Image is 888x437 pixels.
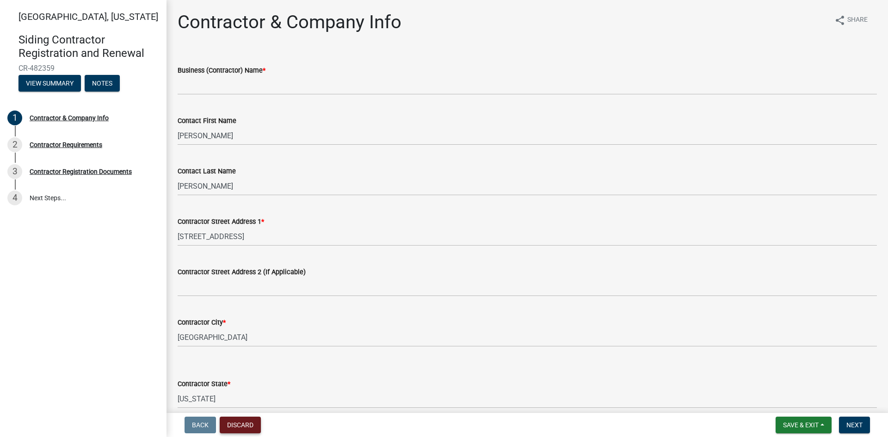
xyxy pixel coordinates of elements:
label: Contractor Street Address 1 [178,219,264,225]
label: Business (Contractor) Name [178,68,265,74]
button: shareShare [827,11,875,29]
label: Contractor State [178,381,230,388]
wm-modal-confirm: Notes [85,80,120,87]
span: Back [192,421,209,429]
button: Save & Exit [776,417,832,433]
div: Contractor Registration Documents [30,168,132,175]
div: 4 [7,191,22,205]
div: 2 [7,137,22,152]
h4: Siding Contractor Registration and Renewal [18,33,159,60]
div: 3 [7,164,22,179]
div: Contractor & Company Info [30,115,109,121]
i: share [834,15,845,26]
wm-modal-confirm: Summary [18,80,81,87]
label: Contractor City [178,320,226,326]
button: Notes [85,75,120,92]
button: Next [839,417,870,433]
div: 1 [7,111,22,125]
label: Contact First Name [178,118,236,124]
span: [GEOGRAPHIC_DATA], [US_STATE] [18,11,158,22]
span: Share [847,15,868,26]
button: Back [185,417,216,433]
button: Discard [220,417,261,433]
label: Contact Last Name [178,168,236,175]
div: Contractor Requirements [30,142,102,148]
h1: Contractor & Company Info [178,11,401,33]
span: CR-482359 [18,64,148,73]
button: View Summary [18,75,81,92]
label: Contractor Street Address 2 (If Applicable) [178,269,306,276]
span: Next [846,421,863,429]
span: Save & Exit [783,421,819,429]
